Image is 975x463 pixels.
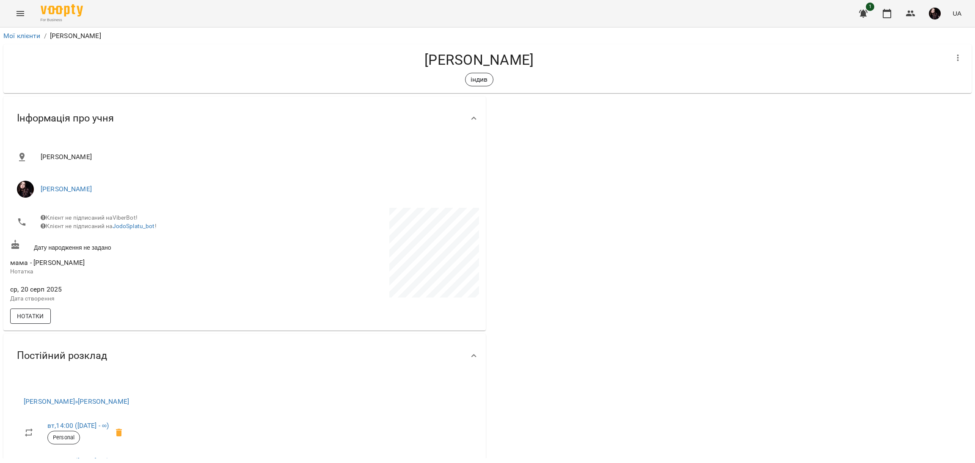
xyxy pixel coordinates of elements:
img: Voopty Logo [41,4,83,17]
li: / [44,31,47,41]
p: Нотатка [10,267,243,276]
span: Інформація про учня [17,112,114,125]
div: індив [465,73,493,86]
span: Постійний розклад [17,349,107,362]
span: [PERSON_NAME] [41,152,472,162]
span: For Business [41,17,83,23]
button: Menu [10,3,30,24]
button: Нотатки [10,309,51,324]
p: [PERSON_NAME] [50,31,101,41]
img: c92daf42e94a56623d94c35acff0251f.jpg [929,8,941,19]
span: мама - [PERSON_NAME] [10,259,85,267]
span: Personal [48,434,80,441]
img: Абрамова Анастасія [17,181,34,198]
button: UA [949,6,965,21]
span: ср, 20 серп 2025 [10,284,243,295]
a: [PERSON_NAME]»[PERSON_NAME] [24,397,129,405]
p: індив [471,74,488,85]
a: JodoSplatu_bot [113,223,155,229]
div: Постійний розклад [3,334,486,378]
p: Дата створення [10,295,243,303]
span: Клієнт не підписаний на ! [41,223,157,229]
a: [PERSON_NAME] [41,185,92,193]
span: Видалити приватний урок Абрамова Анастасія вт 14:00 клієнта Амелія Карунна [109,422,129,443]
a: вт,14:00 ([DATE] - ∞) [47,422,109,430]
nav: breadcrumb [3,31,972,41]
span: 1 [866,3,874,11]
div: Інформація про учня [3,96,486,140]
h4: [PERSON_NAME] [10,51,948,69]
div: Дату народження не задано [8,238,245,254]
span: UA [953,9,961,18]
span: Нотатки [17,311,44,321]
a: Мої клієнти [3,32,41,40]
span: Клієнт не підписаний на ViberBot! [41,214,138,221]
